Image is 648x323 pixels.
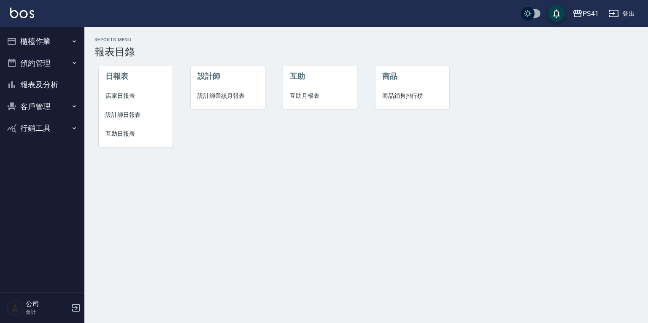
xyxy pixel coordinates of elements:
[197,92,258,100] span: 設計師業績月報表
[94,46,638,58] h3: 報表目錄
[3,96,81,118] button: 客戶管理
[583,8,599,19] div: PS41
[548,5,565,22] button: save
[3,74,81,96] button: 報表及分析
[99,105,173,124] a: 設計師日報表
[375,66,449,86] li: 商品
[290,92,350,100] span: 互助月報表
[283,86,357,105] a: 互助月報表
[191,86,265,105] a: 設計師業績月報表
[375,86,449,105] a: 商品銷售排行榜
[99,66,173,86] li: 日報表
[382,92,443,100] span: 商品銷售排行榜
[105,129,166,138] span: 互助日報表
[569,5,602,22] button: PS41
[283,66,357,86] li: 互助
[3,52,81,74] button: 預約管理
[605,6,638,22] button: 登出
[10,8,34,18] img: Logo
[26,308,69,316] p: 會計
[3,117,81,139] button: 行銷工具
[99,124,173,143] a: 互助日報表
[99,86,173,105] a: 店家日報表
[26,300,69,308] h5: 公司
[94,37,638,43] h2: Reports Menu
[105,110,166,119] span: 設計師日報表
[105,92,166,100] span: 店家日報表
[7,299,24,316] img: Person
[191,66,265,86] li: 設計師
[3,30,81,52] button: 櫃檯作業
